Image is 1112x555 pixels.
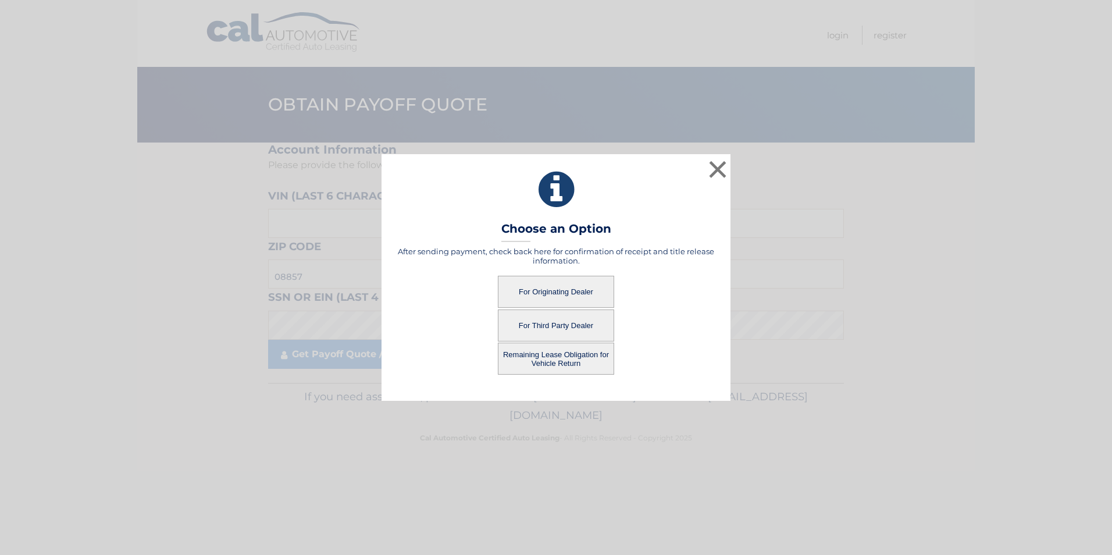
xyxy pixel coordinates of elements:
[498,276,614,308] button: For Originating Dealer
[501,222,611,242] h3: Choose an Option
[706,158,729,181] button: ×
[396,247,716,265] h5: After sending payment, check back here for confirmation of receipt and title release information.
[498,343,614,375] button: Remaining Lease Obligation for Vehicle Return
[498,309,614,341] button: For Third Party Dealer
